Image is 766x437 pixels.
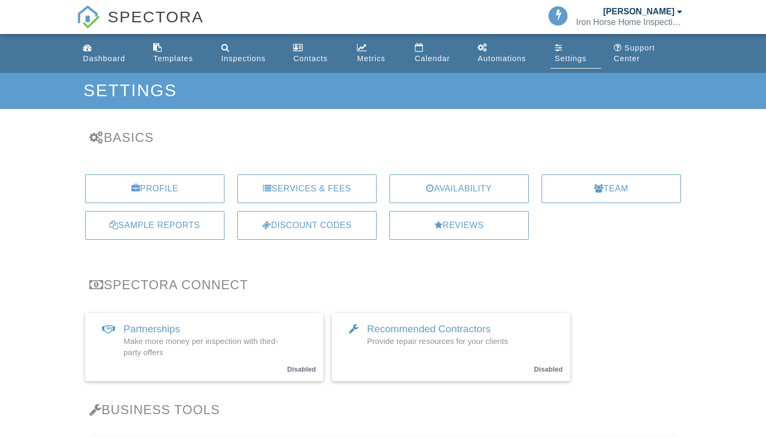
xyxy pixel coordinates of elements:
small: Disabled [287,365,316,373]
span: Provide repair resources for your clients [367,337,508,346]
span: Make more money per inspection with third-party offers [123,337,278,357]
a: Reviews [389,211,529,240]
div: Calendar [415,54,450,63]
a: Support Center [610,38,687,69]
span: Partnerships [123,323,180,334]
a: Services & Fees [237,174,377,203]
a: SPECTORA [77,16,204,36]
small: Disabled [534,365,563,373]
div: Support Center [614,44,655,63]
h1: Settings [84,81,682,100]
div: Iron Horse Home Inspection LLC [576,17,682,28]
a: Templates [149,38,209,69]
a: Calendar [411,38,465,69]
a: Sample Reports [85,211,224,240]
a: Metrics [353,38,402,69]
div: Automations [478,54,526,63]
div: Inspections [221,54,266,63]
a: Dashboard [79,38,140,69]
a: Recommended Contractors Provide repair resources for your clients Disabled [332,313,570,381]
span: Recommended Contractors [367,323,490,334]
a: Team [542,174,681,203]
a: Availability [389,174,529,203]
div: Metrics [357,54,385,63]
img: The Best Home Inspection Software - Spectora [77,5,100,29]
a: Partnerships Make more money per inspection with third-party offers Disabled [85,313,323,381]
h3: Basics [89,130,677,145]
div: [PERSON_NAME] [603,6,675,17]
div: Settings [555,54,587,63]
a: Automations (Basic) [473,38,542,69]
div: Dashboard [83,54,125,63]
a: Inspections [217,38,281,69]
h3: Business Tools [89,402,677,417]
a: Contacts [289,38,344,69]
span: SPECTORA [107,5,204,28]
div: Contacts [293,54,328,63]
h3: Spectora Connect [89,278,677,292]
a: Profile [85,174,224,203]
a: Settings [551,38,601,69]
div: Templates [153,54,193,63]
a: Discount Codes [237,211,377,240]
